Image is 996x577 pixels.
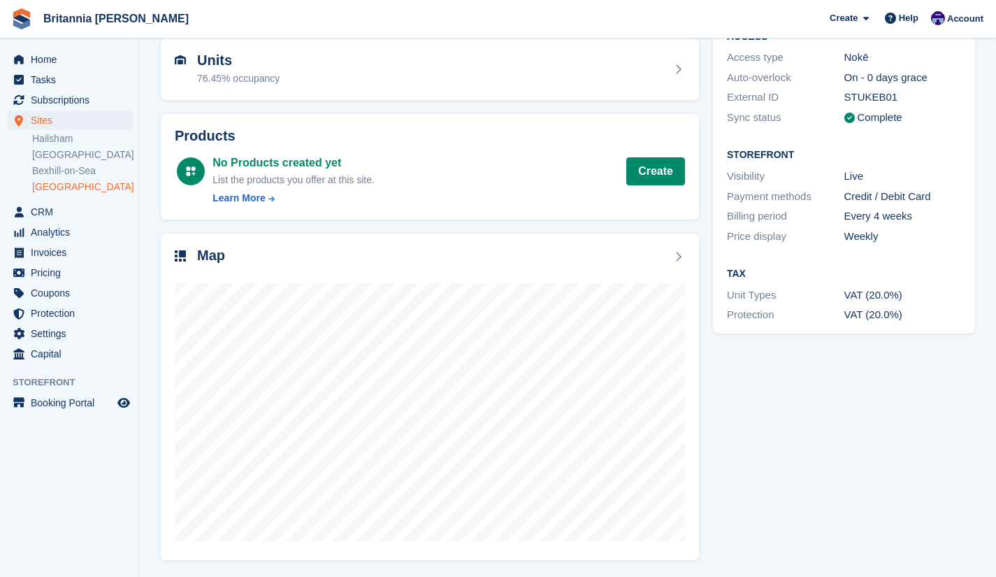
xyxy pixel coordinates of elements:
[32,180,132,194] a: [GEOGRAPHIC_DATA]
[727,90,844,106] div: External ID
[947,12,983,26] span: Account
[32,132,132,145] a: Hailsham
[31,324,115,343] span: Settings
[844,169,962,185] div: Live
[212,191,375,206] a: Learn More
[7,324,132,343] a: menu
[844,208,962,225] div: Every 4 weeks
[7,243,132,262] a: menu
[899,11,918,25] span: Help
[844,70,962,86] div: On - 0 days grace
[844,189,962,205] div: Credit / Debit Card
[727,229,844,245] div: Price display
[7,70,132,90] a: menu
[7,344,132,364] a: menu
[31,263,115,283] span: Pricing
[7,50,132,69] a: menu
[115,394,132,411] a: Preview store
[7,283,132,303] a: menu
[727,307,844,323] div: Protection
[212,174,375,185] span: List the products you offer at this site.
[38,7,194,30] a: Britannia [PERSON_NAME]
[31,304,115,323] span: Protection
[161,38,699,100] a: Units 76.45% occupancy
[31,50,115,69] span: Home
[31,344,115,364] span: Capital
[858,110,902,126] div: Complete
[197,71,280,86] div: 76.45% occupancy
[175,250,186,262] img: map-icn-33ee37083ee616e46c38cad1a60f524a97daa1e2b2c8c0bc3eb3415660979fc1.svg
[31,283,115,303] span: Coupons
[830,11,858,25] span: Create
[727,208,844,225] div: Billing period
[7,111,132,130] a: menu
[844,229,962,245] div: Weekly
[175,128,685,144] h2: Products
[727,150,961,161] h2: Storefront
[32,164,132,178] a: Bexhill-on-Sea
[13,376,139,390] span: Storefront
[7,304,132,323] a: menu
[31,222,115,242] span: Analytics
[727,50,844,66] div: Access type
[7,90,132,110] a: menu
[31,393,115,413] span: Booking Portal
[212,155,375,171] div: No Products created yet
[727,70,844,86] div: Auto-overlock
[31,90,115,110] span: Subscriptions
[31,243,115,262] span: Invoices
[185,166,196,177] img: custom-product-icn-white-7c27a13f52cf5f2f504a55ee73a895a1f82ff5669d69490e13668eaf7ade3bb5.svg
[727,269,961,280] h2: Tax
[11,8,32,29] img: stora-icon-8386f47178a22dfd0bd8f6a31ec36ba5ce8667c1dd55bd0f319d3a0aa187defe.svg
[32,148,132,162] a: [GEOGRAPHIC_DATA]
[7,202,132,222] a: menu
[727,110,844,126] div: Sync status
[197,248,225,264] h2: Map
[844,307,962,323] div: VAT (20.0%)
[7,222,132,242] a: menu
[727,169,844,185] div: Visibility
[626,157,685,185] a: Create
[161,234,699,560] a: Map
[727,287,844,304] div: Unit Types
[844,50,962,66] div: Nokē
[727,189,844,205] div: Payment methods
[844,90,962,106] div: STUKEB01
[7,393,132,413] a: menu
[175,55,186,65] img: unit-icn-7be61d7bf1b0ce9d3e12c5938cc71ed9869f7b940bace4675aadf7bd6d80202e.svg
[197,52,280,69] h2: Units
[844,287,962,304] div: VAT (20.0%)
[212,191,265,206] div: Learn More
[31,111,115,130] span: Sites
[31,202,115,222] span: CRM
[31,70,115,90] span: Tasks
[7,263,132,283] a: menu
[931,11,945,25] img: Cameron Ballard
